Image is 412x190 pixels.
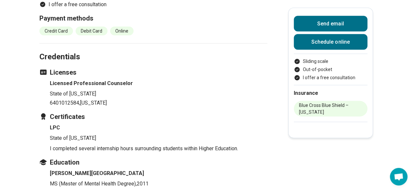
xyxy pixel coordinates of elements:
[79,100,107,106] span: , [US_STATE]
[50,90,267,98] p: State of [US_STATE]
[294,74,367,81] li: I offer a free consultation
[39,27,73,36] li: Credit Card
[50,99,267,107] p: 6401012584
[110,27,134,36] li: Online
[50,80,267,87] h4: Licensed Professional Counselor
[76,27,107,36] li: Debit Card
[50,145,267,153] p: I completed several internship hours surrounding students within Higher Education.
[294,101,367,117] li: Blue Cross Blue Shield – [US_STATE]
[39,158,267,167] h3: Education
[390,168,407,185] div: Open chat
[50,134,267,142] p: State of [US_STATE]
[50,124,267,132] h4: LPC
[294,58,367,65] li: Sliding scale
[294,16,367,32] button: Send email
[39,68,267,77] h3: Licenses
[50,169,267,177] h4: [PERSON_NAME][GEOGRAPHIC_DATA]
[39,14,267,23] h3: Payment methods
[294,34,367,50] a: Schedule online
[294,58,367,81] ul: Payment options
[294,66,367,73] li: Out-of-pocket
[39,36,267,63] h2: Credentials
[50,180,267,188] p: MS (Master of Mental Health Degree) , 2011
[39,1,267,8] li: I offer a free consultation
[39,112,267,121] h3: Certificates
[294,89,367,97] h2: Insurance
